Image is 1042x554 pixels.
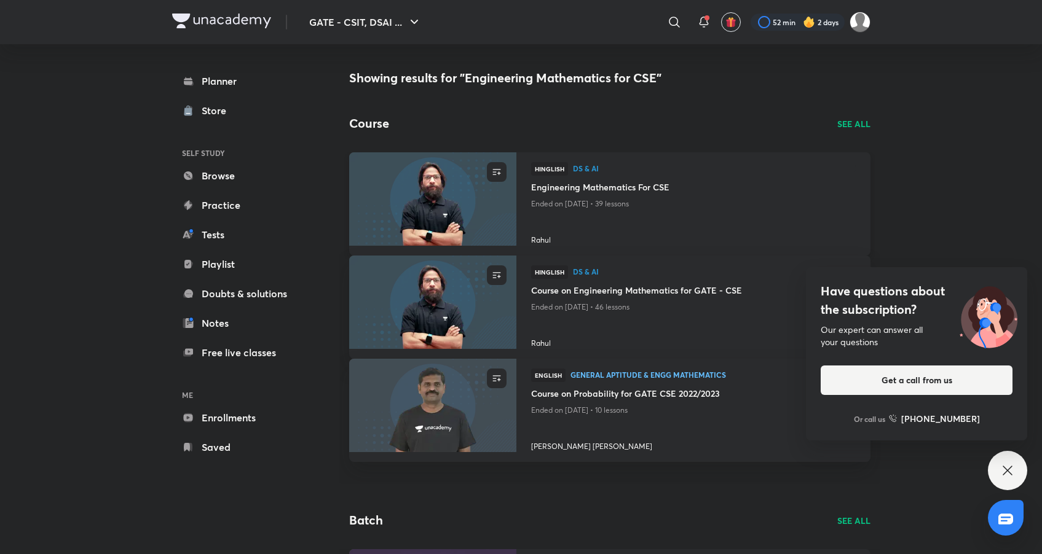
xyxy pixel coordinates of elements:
h6: [PHONE_NUMBER] [901,412,980,425]
a: SEE ALL [837,117,870,130]
img: avatar [725,17,736,28]
h6: SELF STUDY [172,142,315,163]
div: Our expert can answer all your questions [821,324,1012,348]
img: new-thumbnail [347,254,518,349]
p: Ended on [DATE] • 46 lessons [531,299,856,315]
a: [PHONE_NUMBER] [889,412,980,425]
a: SEE ALL [837,514,870,527]
a: Course on Probability for GATE CSE 2022/2023 [531,387,856,402]
h2: Course [349,114,389,133]
div: Store [202,103,234,118]
a: [PERSON_NAME] [PERSON_NAME] [531,436,856,452]
img: new-thumbnail [347,357,518,453]
a: Browse [172,163,315,188]
a: Rahul [531,333,856,349]
img: Company Logo [172,14,271,28]
span: General Aptitude & Engg Mathematics [570,371,856,378]
a: Company Logo [172,14,271,31]
a: DS & AI [573,165,856,173]
a: Free live classes [172,340,315,365]
button: avatar [721,12,741,32]
button: Get a call from us [821,365,1012,395]
a: new-thumbnail [349,359,516,462]
p: Or call us [854,413,885,424]
a: Doubts & solutions [172,281,315,306]
a: DS & AI [573,268,856,276]
h2: Batch [349,511,383,529]
a: Notes [172,311,315,335]
a: new-thumbnail [349,152,516,256]
a: Saved [172,435,315,459]
a: Store [172,98,315,123]
button: GATE - CSIT, DSAI ... [302,10,429,34]
img: new-thumbnail [347,151,518,246]
span: Hinglish [531,265,568,279]
span: Hinglish [531,162,568,176]
img: ttu_illustration_new.svg [950,282,1027,348]
p: Ended on [DATE] • 39 lessons [531,196,856,212]
a: Engineering Mathematics For CSE [531,181,856,196]
a: Practice [172,193,315,217]
span: DS & AI [573,268,856,275]
a: Tests [172,222,315,247]
a: new-thumbnail [349,256,516,359]
a: Rahul [531,230,856,246]
a: Course on Engineering Mathematics for GATE - CSE [531,284,856,299]
h6: ME [172,384,315,405]
a: Planner [172,69,315,93]
img: Mayank Prakash [850,12,870,33]
a: Playlist [172,252,315,276]
img: streak [803,16,815,28]
a: General Aptitude & Engg Mathematics [570,371,856,380]
span: English [531,369,566,382]
span: DS & AI [573,165,856,172]
h4: Have questions about the subscription? [821,282,1012,319]
a: Enrollments [172,405,315,430]
p: Ended on [DATE] • 10 lessons [531,402,856,418]
h4: Showing results for "Engineering Mathematics for CSE" [349,69,870,87]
